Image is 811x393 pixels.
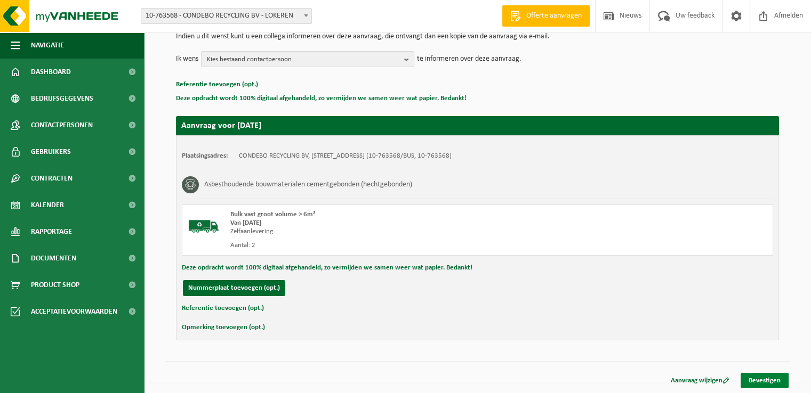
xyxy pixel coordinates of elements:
p: Indien u dit wenst kunt u een collega informeren over deze aanvraag, die ontvangt dan een kopie v... [176,33,779,40]
span: Product Shop [31,272,79,298]
div: Aantal: 2 [230,241,520,250]
p: te informeren over deze aanvraag. [417,51,521,67]
span: Gebruikers [31,138,71,165]
td: CONDEBO RECYCLING BV, [STREET_ADDRESS] (10-763568/BUS, 10-763568) [239,152,452,160]
span: Contactpersonen [31,112,93,138]
a: Aanvraag wijzigen [663,373,737,388]
span: 10-763568 - CONDEBO RECYCLING BV - LOKEREN [141,9,311,23]
button: Referentie toevoegen (opt.) [176,78,258,92]
strong: Van [DATE] [230,219,261,226]
h3: Asbesthoudende bouwmaterialen cementgebonden (hechtgebonden) [204,176,412,193]
span: Navigatie [31,32,64,59]
span: Bedrijfsgegevens [31,85,93,112]
span: Rapportage [31,218,72,245]
button: Kies bestaand contactpersoon [201,51,414,67]
span: Kies bestaand contactpersoon [207,52,400,68]
span: Offerte aanvragen [524,11,584,21]
span: Contracten [31,165,73,192]
img: BL-SO-LV.png [188,210,220,242]
p: Ik wens [176,51,198,67]
span: Kalender [31,192,64,218]
a: Offerte aanvragen [502,5,590,27]
button: Referentie toevoegen (opt.) [182,301,264,315]
strong: Plaatsingsadres: [182,152,228,159]
span: 10-763568 - CONDEBO RECYCLING BV - LOKEREN [141,8,312,24]
span: Bulk vast groot volume > 6m³ [230,211,315,218]
span: Dashboard [31,59,71,85]
button: Nummerplaat toevoegen (opt.) [183,280,285,296]
button: Opmerking toevoegen (opt.) [182,321,265,334]
button: Deze opdracht wordt 100% digitaal afgehandeld, zo vermijden we samen weer wat papier. Bedankt! [176,92,467,105]
span: Documenten [31,245,76,272]
strong: Aanvraag voor [DATE] [181,121,261,130]
a: Bevestigen [741,373,789,388]
button: Deze opdracht wordt 100% digitaal afgehandeld, zo vermijden we samen weer wat papier. Bedankt! [182,261,472,275]
div: Zelfaanlevering [230,227,520,236]
span: Acceptatievoorwaarden [31,298,117,325]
